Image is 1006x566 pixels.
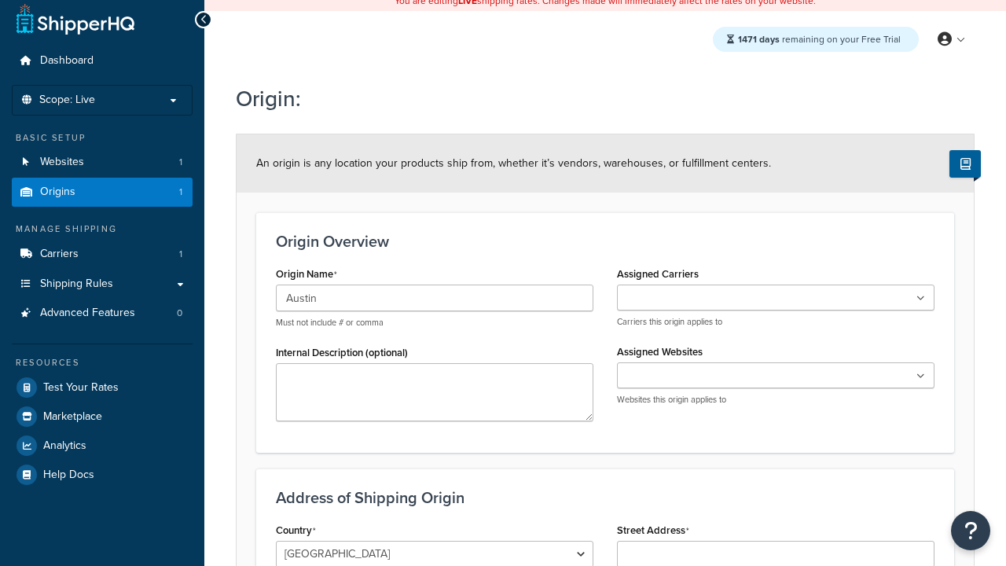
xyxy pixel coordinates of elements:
a: Marketplace [12,402,193,431]
span: Scope: Live [39,94,95,107]
span: Websites [40,156,84,169]
h3: Origin Overview [276,233,934,250]
h1: Origin: [236,83,955,114]
span: Advanced Features [40,307,135,320]
span: Analytics [43,439,86,453]
span: An origin is any location your products ship from, whether it’s vendors, warehouses, or fulfillme... [256,155,771,171]
label: Internal Description (optional) [276,347,408,358]
span: 1 [179,186,182,199]
span: Marketplace [43,410,102,424]
div: Basic Setup [12,131,193,145]
label: Assigned Carriers [617,268,699,280]
button: Open Resource Center [951,511,990,550]
strong: 1471 days [738,32,780,46]
li: Websites [12,148,193,177]
label: Street Address [617,524,689,537]
a: Test Your Rates [12,373,193,402]
h3: Address of Shipping Origin [276,489,934,506]
span: Carriers [40,248,79,261]
p: Websites this origin applies to [617,394,934,406]
li: Advanced Features [12,299,193,328]
a: Shipping Rules [12,270,193,299]
span: remaining on your Free Trial [738,32,901,46]
span: Shipping Rules [40,277,113,291]
li: Carriers [12,240,193,269]
span: Dashboard [40,54,94,68]
label: Assigned Websites [617,346,703,358]
a: Origins1 [12,178,193,207]
span: 1 [179,248,182,261]
a: Help Docs [12,461,193,489]
a: Carriers1 [12,240,193,269]
label: Origin Name [276,268,337,281]
button: Show Help Docs [949,150,981,178]
span: Test Your Rates [43,381,119,395]
p: Carriers this origin applies to [617,316,934,328]
span: 1 [179,156,182,169]
a: Analytics [12,432,193,460]
a: Dashboard [12,46,193,75]
p: Must not include # or comma [276,317,593,329]
span: Origins [40,186,75,199]
div: Resources [12,356,193,369]
label: Country [276,524,316,537]
div: Manage Shipping [12,222,193,236]
a: Websites1 [12,148,193,177]
span: Help Docs [43,469,94,482]
span: 0 [177,307,182,320]
li: Origins [12,178,193,207]
a: Advanced Features0 [12,299,193,328]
